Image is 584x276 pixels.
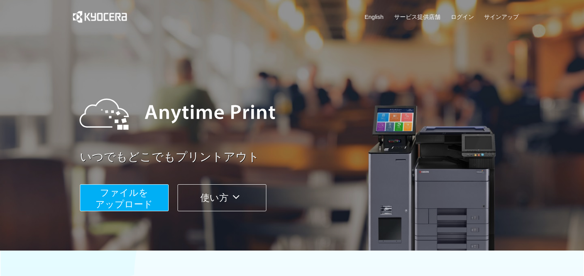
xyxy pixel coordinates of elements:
[394,13,440,21] a: サービス提供店舗
[95,187,153,209] span: ファイルを ​​アップロード
[365,13,384,21] a: English
[484,13,519,21] a: サインアップ
[80,184,169,211] button: ファイルを​​アップロード
[451,13,474,21] a: ログイン
[178,184,266,211] button: 使い方
[80,149,524,165] a: いつでもどこでもプリントアウト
